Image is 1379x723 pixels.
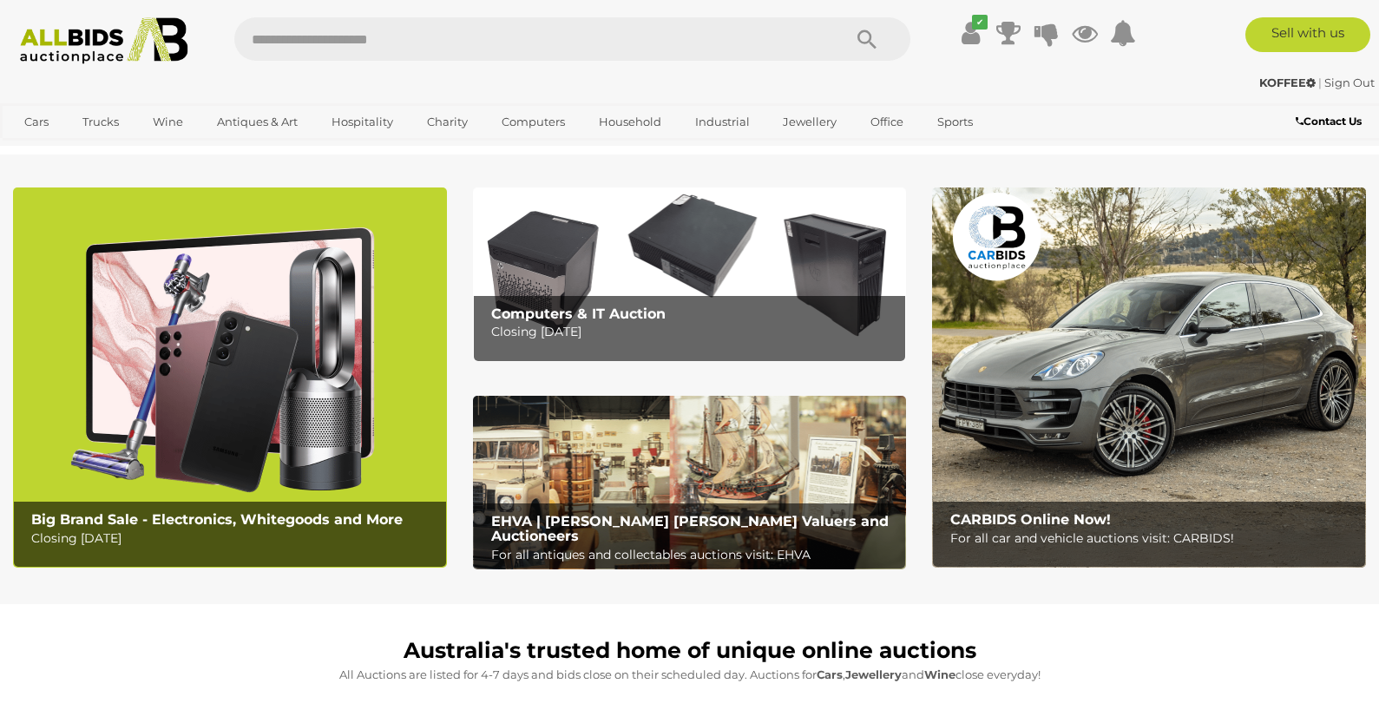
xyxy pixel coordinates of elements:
b: EHVA | [PERSON_NAME] [PERSON_NAME] Valuers and Auctioneers [491,513,889,545]
strong: Cars [817,667,843,681]
a: Computers & IT Auction Computers & IT Auction Closing [DATE] [473,187,907,361]
p: Closing [DATE] [491,321,897,343]
img: Allbids.com.au [10,17,198,64]
a: Jewellery [772,108,848,136]
b: Computers & IT Auction [491,306,666,322]
a: Wine [141,108,194,136]
a: ✔ [957,17,983,49]
strong: KOFFEE [1259,76,1316,89]
b: CARBIDS Online Now! [950,511,1111,528]
a: [GEOGRAPHIC_DATA] [13,137,159,166]
a: Charity [416,108,479,136]
b: Contact Us [1296,115,1362,128]
p: Closing [DATE] [31,528,437,549]
p: For all car and vehicle auctions visit: CARBIDS! [950,528,1356,549]
img: Computers & IT Auction [473,187,907,361]
a: Computers [490,108,576,136]
a: Antiques & Art [206,108,309,136]
a: Cars [13,108,60,136]
a: Industrial [684,108,761,136]
a: Hospitality [320,108,404,136]
a: Sign Out [1324,76,1375,89]
a: Sports [926,108,984,136]
a: Contact Us [1296,112,1366,131]
p: For all antiques and collectables auctions visit: EHVA [491,544,897,566]
b: Big Brand Sale - Electronics, Whitegoods and More [31,511,403,528]
p: All Auctions are listed for 4-7 days and bids close on their scheduled day. Auctions for , and cl... [22,665,1357,685]
a: Office [859,108,915,136]
strong: Jewellery [845,667,902,681]
a: Household [588,108,673,136]
a: Trucks [71,108,130,136]
img: EHVA | Evans Hastings Valuers and Auctioneers [473,396,907,569]
button: Search [824,17,910,61]
a: Big Brand Sale - Electronics, Whitegoods and More Big Brand Sale - Electronics, Whitegoods and Mo... [13,187,447,568]
strong: Wine [924,667,955,681]
img: Big Brand Sale - Electronics, Whitegoods and More [13,187,447,568]
a: CARBIDS Online Now! CARBIDS Online Now! For all car and vehicle auctions visit: CARBIDS! [932,187,1366,568]
a: KOFFEE [1259,76,1318,89]
h1: Australia's trusted home of unique online auctions [22,639,1357,663]
a: EHVA | Evans Hastings Valuers and Auctioneers EHVA | [PERSON_NAME] [PERSON_NAME] Valuers and Auct... [473,396,907,569]
span: | [1318,76,1322,89]
a: Sell with us [1245,17,1370,52]
i: ✔ [972,15,988,30]
img: CARBIDS Online Now! [932,187,1366,568]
